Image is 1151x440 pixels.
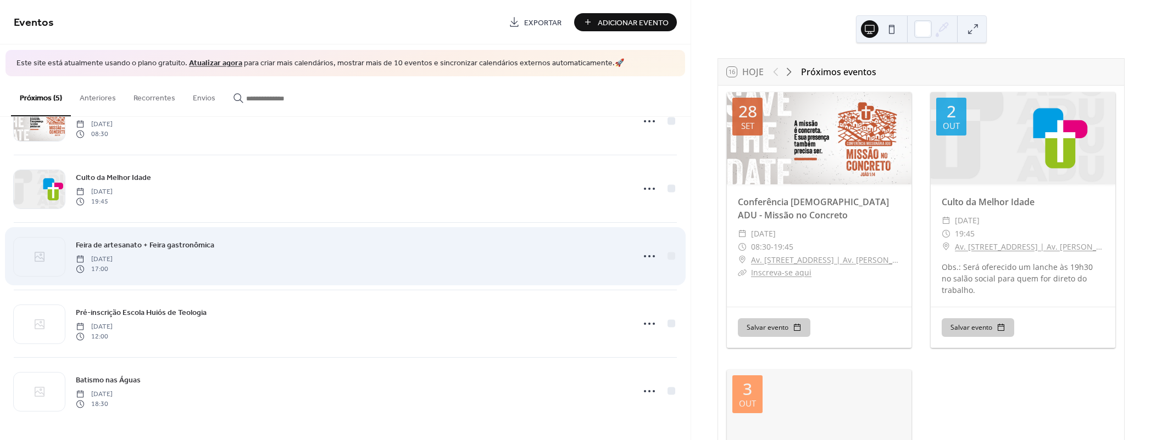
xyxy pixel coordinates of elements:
div: Próximos eventos [801,65,876,78]
span: Batismo nas Águas [76,374,141,386]
span: [DATE] [76,321,113,331]
div: ​ [738,240,747,253]
div: ​ [738,266,747,279]
div: Culto da Melhor Idade [931,195,1115,208]
span: - [771,240,774,253]
a: Pré-inscrição Escola Huiós de Teologia [76,306,207,319]
div: ​ [738,227,747,240]
span: 17:00 [76,264,113,274]
div: 3 [743,381,752,397]
div: out [739,399,756,408]
a: Batismo nas Águas [76,374,141,386]
span: 08:30 [751,240,771,253]
span: 12:00 [76,332,113,342]
a: Exportar [501,13,570,31]
span: [DATE] [76,119,113,129]
span: 08:30 [76,129,113,139]
span: Culto da Melhor Idade [76,172,151,183]
a: Feira de artesanato + Feira gastronômica [76,239,214,251]
div: out [943,122,960,130]
div: ​ [738,253,747,267]
span: 19:45 [774,240,793,253]
div: Obs.: Será oferecido um lanche às 19h30 no salão social para quem for direto do trabalho. [931,261,1115,296]
span: 19:45 [955,227,975,240]
a: Av. [STREET_ADDRESS] | Av. [PERSON_NAME], 3121 - Pirituba [955,240,1104,253]
button: Recorrentes [125,76,184,115]
div: set [741,122,754,130]
span: Exportar [524,17,561,29]
span: [DATE] [751,227,776,240]
span: [DATE] [76,389,113,399]
button: Adicionar Evento [574,13,677,31]
a: Atualizar agora [189,56,242,71]
div: ​ [942,240,950,253]
div: ​ [942,214,950,227]
span: Adicionar Evento [598,17,669,29]
button: Salvar evento [738,318,810,337]
span: [DATE] [76,254,113,264]
span: 19:45 [76,197,113,207]
a: Inscreva-se aqui [751,267,811,278]
span: 18:30 [76,399,113,409]
button: Próximos (5) [11,76,71,116]
span: Feira de artesanato + Feira gastronômica [76,239,214,251]
button: Envios [184,76,224,115]
a: Culto da Melhor Idade [76,171,151,184]
div: 2 [947,103,956,120]
span: Este site está atualmente usando o plano gratuito. para criar mais calendários, mostrar mais de 1... [16,58,624,69]
span: [DATE] [955,214,980,227]
div: ​ [942,227,950,240]
span: Eventos [14,12,54,33]
a: Av. [STREET_ADDRESS] | Av. [PERSON_NAME], 3121 - Pirituba [751,253,900,267]
span: Pré-inscrição Escola Huiós de Teologia [76,307,207,318]
a: Conferência [DEMOGRAPHIC_DATA] ADU - Missão no Concreto [738,196,889,221]
span: [DATE] [76,187,113,196]
button: Salvar evento [942,318,1014,337]
button: Anteriores [71,76,125,115]
div: 28 [738,103,757,120]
